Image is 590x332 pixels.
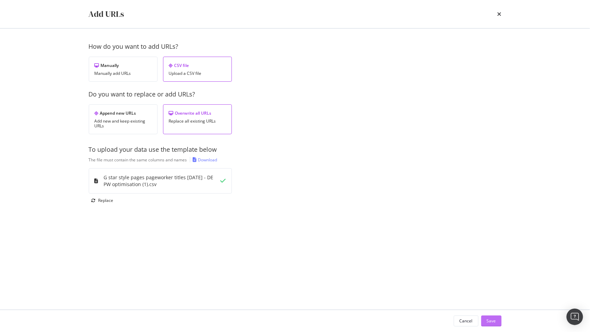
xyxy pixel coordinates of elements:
[89,8,124,20] div: Add URLs
[169,62,226,68] div: CSV file
[198,157,217,163] div: Download
[497,8,502,20] div: times
[89,42,502,51] div: How do you want to add URLs?
[95,71,152,76] div: Manually add URLs
[169,110,226,116] div: Overwrite all URLs
[169,71,226,76] div: Upload a CSV file
[89,195,114,206] button: Replace
[481,316,502,327] button: Save
[454,316,479,327] button: Cancel
[567,309,583,325] div: Open Intercom Messenger
[169,119,226,124] div: Replace all existing URLs
[95,119,152,128] div: Add new and keep existing URLs
[460,318,473,324] div: Cancel
[487,318,496,324] div: Save
[193,157,217,163] a: Download
[89,145,502,154] div: To upload your data use the template below
[98,197,114,203] div: Replace
[89,157,187,163] div: The file must contain the same columns and names
[89,90,502,99] div: Do you want to replace or add URLs?
[95,62,152,68] div: Manually
[95,110,152,116] div: Append new URLs
[104,174,221,188] div: G star style pages pageworker titles [DATE] - DE PW optimisation (1).csv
